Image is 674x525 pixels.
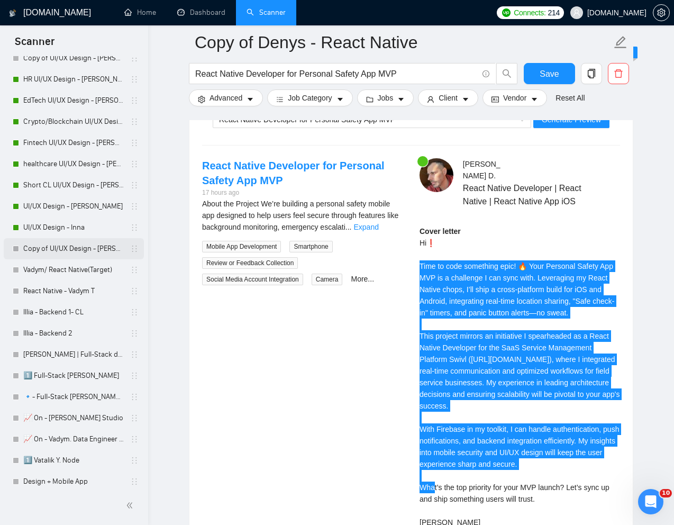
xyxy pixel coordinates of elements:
[608,69,629,78] span: delete
[23,132,124,153] a: Fintech UI/UX Design - [PERSON_NAME]
[130,287,139,295] span: holder
[276,95,284,103] span: bars
[130,202,139,211] span: holder
[23,175,124,196] a: Short CL UI/UX Design - [PERSON_NAME]
[312,274,343,285] span: Camera
[378,92,394,104] span: Jobs
[463,160,500,180] span: [PERSON_NAME] D .
[189,89,263,106] button: settingAdvancedcaret-down
[514,7,545,19] span: Connects:
[357,89,414,106] button: folderJobscaret-down
[23,302,124,323] a: Illia - Backend 1- CL
[581,63,602,84] button: copy
[130,308,139,316] span: holder
[496,63,517,84] button: search
[202,198,403,233] div: About the Project We’re building a personal safety mobile app designed to help users feel secure ...
[210,92,242,104] span: Advanced
[23,386,124,408] a: 🔹- Full-Stack [PERSON_NAME] - CL
[126,500,136,511] span: double-left
[503,92,526,104] span: Vendor
[497,69,517,78] span: search
[130,350,139,359] span: holder
[130,139,139,147] span: holder
[202,160,385,186] a: React Native Developer for Personal Safety App MVP
[482,70,489,77] span: info-circle
[130,75,139,84] span: holder
[439,92,458,104] span: Client
[420,227,461,236] strong: Cover letter
[202,274,303,285] span: Social Media Account Integration
[366,95,374,103] span: folder
[130,435,139,443] span: holder
[23,450,124,471] a: 1️⃣ Vatalik Y. Node
[6,34,63,56] span: Scanner
[23,153,124,175] a: healthcare UI/UX Design - [PERSON_NAME]
[130,117,139,126] span: holder
[130,372,139,380] span: holder
[23,471,124,492] a: Design + Mobile App
[202,241,281,252] span: Mobile App Development
[653,4,670,21] button: setting
[195,29,612,56] input: Scanner name...
[573,9,580,16] span: user
[336,95,344,103] span: caret-down
[581,69,602,78] span: copy
[202,188,403,198] div: 17 hours ago
[653,8,669,17] span: setting
[23,429,124,450] a: 📈 On - Vadym. Data Engineer - General
[397,95,405,103] span: caret-down
[130,96,139,105] span: holder
[23,259,124,280] a: Vadym/ React Native(Target)
[482,89,547,106] button: idcardVendorcaret-down
[130,223,139,232] span: holder
[427,95,434,103] span: user
[540,67,559,80] span: Save
[130,329,139,338] span: holder
[130,477,139,486] span: holder
[23,90,124,111] a: EdTech UI/UX Design - [PERSON_NAME]
[130,414,139,422] span: holder
[638,489,663,514] iframe: Intercom live chat
[23,48,124,69] a: Copy of UI/UX Design - [PERSON_NAME]
[23,111,124,132] a: Crypto/Blockchain UI/UX Design - [PERSON_NAME]
[130,160,139,168] span: holder
[130,181,139,189] span: holder
[23,69,124,90] a: HR UI/UX Design - [PERSON_NAME]
[345,223,352,231] span: ...
[130,393,139,401] span: holder
[531,95,538,103] span: caret-down
[202,257,298,269] span: Review or Feedback Collection
[502,8,511,17] img: upwork-logo.png
[608,63,629,84] button: delete
[23,238,124,259] a: Copy of UI/UX Design - [PERSON_NAME]
[198,95,205,103] span: setting
[23,217,124,238] a: UI/UX Design - Inna
[130,456,139,465] span: holder
[177,8,225,17] a: dashboardDashboard
[23,344,124,365] a: [PERSON_NAME] | Full-Stack dev
[351,275,374,283] a: More...
[124,8,156,17] a: homeHome
[9,5,16,22] img: logo
[660,489,672,497] span: 10
[418,89,478,106] button: userClientcaret-down
[247,8,286,17] a: searchScanner
[23,280,124,302] a: React Native - Vadym T
[288,92,332,104] span: Job Category
[420,158,453,192] img: c1SXgQZWPLtCft5A2f_mrL0K_c_jCDZxN39adx4pUS87Emn3cECm7haNZBs4xyOGl6
[23,196,124,217] a: UI/UX Design - [PERSON_NAME]
[23,365,124,386] a: 1️⃣ Full-Stack [PERSON_NAME]
[555,92,585,104] a: Reset All
[353,223,378,231] a: Expand
[23,408,124,429] a: 📈 On - [PERSON_NAME] Studio
[462,95,469,103] span: caret-down
[130,54,139,62] span: holder
[202,200,398,231] span: About the Project We’re building a personal safety mobile app designed to help users feel secure ...
[130,245,139,253] span: holder
[289,241,332,252] span: Smartphone
[614,35,627,49] span: edit
[195,67,478,80] input: Search Freelance Jobs...
[23,323,124,344] a: Illia - Backend 2
[653,8,670,17] a: setting
[524,63,575,84] button: Save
